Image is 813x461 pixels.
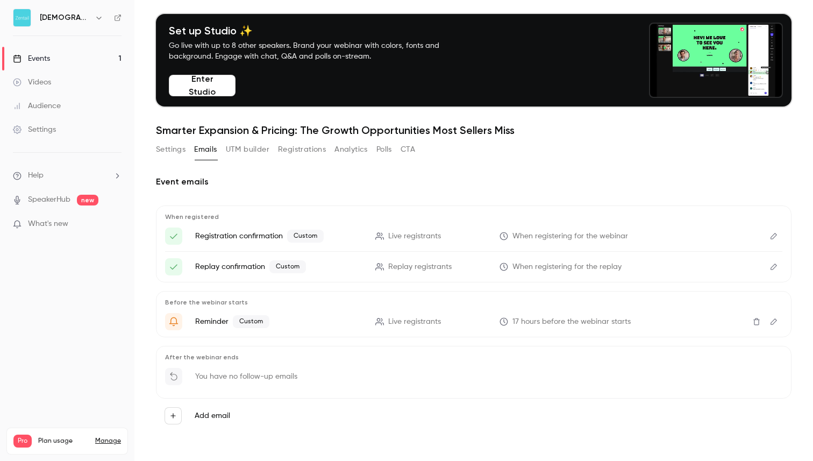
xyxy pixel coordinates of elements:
button: UTM builder [226,141,269,158]
span: Custom [233,315,269,328]
img: Zentail [13,9,31,26]
span: Replay registrants [388,261,452,273]
span: 17 hours before the webinar starts [512,316,631,328]
li: Update: Tomorrow's webinar postponed [165,313,782,330]
h1: Smarter Expansion & Pricing: The Growth Opportunities Most Sellers Miss [156,124,791,137]
span: Custom [269,260,306,273]
p: Replay confirmation [195,260,362,273]
span: Help [28,170,44,181]
h6: [DEMOGRAPHIC_DATA] [40,12,90,23]
button: CTA [401,141,415,158]
li: Thanks for signing up to watch{{ event_name }}! [165,258,782,275]
p: When registered [165,212,782,221]
button: Analytics [334,141,368,158]
a: SpeakerHub [28,194,70,205]
h4: Set up Studio ✨ [169,24,465,37]
p: Reminder [195,315,362,328]
p: Registration confirmation [195,230,362,243]
button: Edit [765,258,782,275]
button: Registrations [278,141,326,158]
span: When registering for the replay [512,261,622,273]
div: Events [13,53,50,64]
div: Settings [13,124,56,135]
button: Edit [765,313,782,330]
h2: Event emails [156,175,791,188]
a: Manage [95,437,121,445]
li: Thanks for registering for {{ event_name }}! [165,228,782,245]
span: Custom [287,230,324,243]
button: Delete [748,313,765,330]
div: Videos [13,77,51,88]
p: You have no follow-up emails [195,371,297,382]
button: Polls [376,141,392,158]
p: After the webinar ends [165,353,782,361]
button: Emails [194,141,217,158]
button: Enter Studio [169,75,236,96]
span: Live registrants [388,316,441,328]
p: Before the webinar starts [165,298,782,307]
p: Go live with up to 8 other speakers. Brand your webinar with colors, fonts and background. Engage... [169,40,465,62]
div: Audience [13,101,61,111]
label: Add email [195,410,230,421]
span: Live registrants [388,231,441,242]
span: Pro [13,435,32,448]
button: Settings [156,141,186,158]
span: What's new [28,218,68,230]
button: Edit [765,228,782,245]
span: new [77,195,98,205]
li: help-dropdown-opener [13,170,122,181]
span: Plan usage [38,437,89,445]
span: When registering for the webinar [512,231,628,242]
iframe: Noticeable Trigger [109,219,122,229]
